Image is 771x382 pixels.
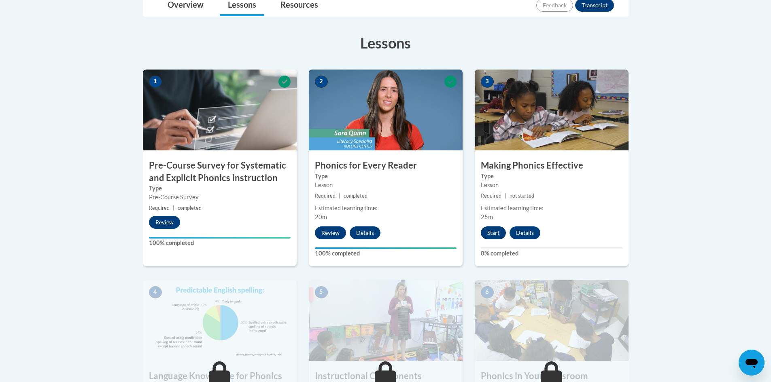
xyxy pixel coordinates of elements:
[149,216,180,229] button: Review
[315,204,457,213] div: Estimated learning time:
[178,205,202,211] span: completed
[143,159,297,184] h3: Pre-Course Survey for Systematic and Explicit Phonics Instruction
[481,193,501,199] span: Required
[315,181,457,190] div: Lesson
[481,213,493,220] span: 25m
[481,249,622,258] label: 0% completed
[149,205,170,211] span: Required
[475,280,629,361] img: Course Image
[315,286,328,298] span: 5
[344,193,367,199] span: completed
[475,70,629,150] img: Course Image
[149,286,162,298] span: 4
[315,76,328,88] span: 2
[481,226,506,239] button: Start
[510,226,540,239] button: Details
[309,159,463,172] h3: Phonics for Every Reader
[481,181,622,190] div: Lesson
[173,205,174,211] span: |
[481,204,622,213] div: Estimated learning time:
[315,193,336,199] span: Required
[149,193,291,202] div: Pre-Course Survey
[309,70,463,150] img: Course Image
[481,76,494,88] span: 3
[510,193,534,199] span: not started
[315,172,457,181] label: Type
[309,280,463,361] img: Course Image
[481,286,494,298] span: 6
[315,213,327,220] span: 20m
[505,193,506,199] span: |
[339,193,340,199] span: |
[481,172,622,181] label: Type
[143,33,629,53] h3: Lessons
[315,249,457,258] label: 100% completed
[149,237,291,238] div: Your progress
[475,159,629,172] h3: Making Phonics Effective
[149,184,291,193] label: Type
[149,76,162,88] span: 1
[143,280,297,361] img: Course Image
[350,226,380,239] button: Details
[143,70,297,150] img: Course Image
[315,226,346,239] button: Review
[149,238,291,247] label: 100% completed
[739,350,765,376] iframe: Button to launch messaging window
[315,247,457,249] div: Your progress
